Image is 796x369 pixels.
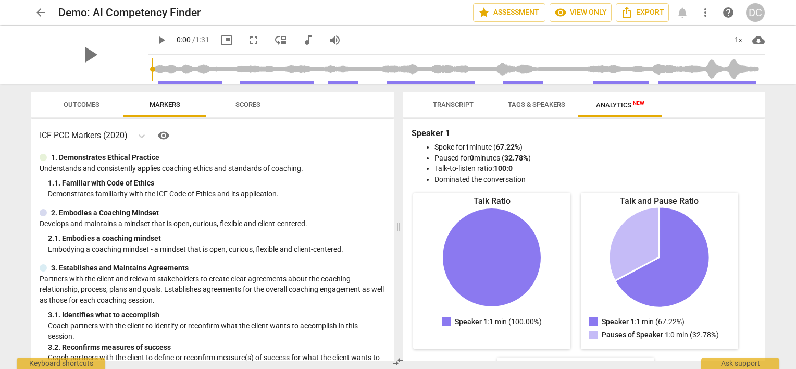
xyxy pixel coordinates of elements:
[701,358,779,369] div: Ask support
[455,317,488,326] span: Speaker 1
[434,142,754,153] li: Spoke for minute ( )
[602,330,669,339] span: Pauses of Speaker 1
[412,128,450,138] b: Speaker 1
[616,3,669,22] button: Export
[504,154,528,162] b: 32.78%
[433,101,474,108] span: Transcript
[478,6,541,19] span: Assessment
[478,6,490,19] span: star
[40,163,385,174] p: Understands and consistently applies coaching ethics and standards of coaching.
[152,31,171,50] button: Play
[235,101,260,108] span: Scores
[217,31,236,50] button: Picture in picture
[620,6,664,19] span: Export
[271,31,290,50] button: View player as separate pane
[48,189,385,200] p: Demonstrates familiarity with the ICF Code of Ethics and its application.
[581,195,738,207] div: Talk and Pause Ratio
[51,152,159,163] p: 1. Demonstrates Ethical Practice
[275,34,287,46] span: move_down
[602,329,719,340] p: : 0 min (32.78%)
[554,6,607,19] span: View only
[699,6,712,19] span: more_vert
[247,34,260,46] span: fullscreen
[40,218,385,229] p: Develops and maintains a mindset that is open, curious, flexible and client-centered.
[465,143,469,151] b: 1
[151,127,172,144] a: Help
[17,358,105,369] div: Keyboard shortcuts
[150,101,180,108] span: Markers
[434,174,754,185] li: Dominated the conversation
[40,129,128,141] p: ICF PCC Markers (2020)
[392,355,404,368] span: compare_arrows
[157,129,170,142] span: visibility
[58,6,201,19] h2: Demo: AI Competency Finder
[51,207,159,218] p: 2. Embodies a Coaching Mindset
[413,195,570,207] div: Talk Ratio
[602,317,635,326] span: Speaker 1
[76,41,103,68] span: play_arrow
[550,3,612,22] button: View only
[51,263,189,274] p: 3. Establishes and Maintains Agreements
[554,6,567,19] span: visibility
[155,34,168,46] span: play_arrow
[496,143,520,151] b: 67.22%
[494,164,513,173] b: 100:0
[508,101,565,108] span: Tags & Speakers
[752,34,765,46] span: cloud_download
[434,163,754,174] li: Talk-to-listen ratio:
[177,35,191,44] span: 0:00
[326,31,344,50] button: Volume
[728,32,748,48] div: 1x
[455,316,542,327] p: : 1 min (100.00%)
[48,178,385,189] div: 1. 1. Familiar with Code of Ethics
[434,153,754,164] li: Paused for minutes ( )
[633,100,644,106] span: New
[220,34,233,46] span: picture_in_picture
[40,274,385,306] p: Partners with the client and relevant stakeholders to create clear agreements about the coaching ...
[329,34,341,46] span: volume_up
[602,316,685,327] p: : 1 min (67.22%)
[244,31,263,50] button: Fullscreen
[473,3,545,22] button: Assessment
[746,3,765,22] button: DC
[64,101,99,108] span: Outcomes
[719,3,738,22] a: Help
[48,310,385,321] div: 3. 1. Identifies what to accomplish
[192,35,209,44] span: / 1:31
[48,233,385,244] div: 2. 1. Embodies a coaching mindset
[34,6,47,19] span: arrow_back
[155,127,172,144] button: Help
[48,244,385,255] p: Embodying a coaching mindset - a mindset that is open, curious, flexible and client-centered.
[596,101,644,109] span: Analytics
[302,34,314,46] span: audiotrack
[48,321,385,342] p: Coach partners with the client to identify or reconfirm what the client wants to accomplish in th...
[48,342,385,353] div: 3. 2. Reconfirms measures of success
[470,154,474,162] b: 0
[298,31,317,50] button: Switch to audio player
[722,6,735,19] span: help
